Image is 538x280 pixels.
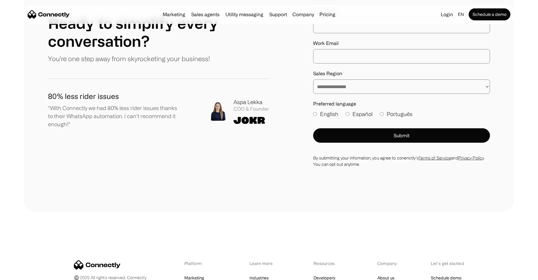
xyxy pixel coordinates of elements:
[458,10,464,19] div: en
[6,269,36,278] aside: Language selected: English
[223,12,266,17] a: Utility messaging
[313,101,490,107] label: Preferred language
[267,12,289,17] a: Support
[313,155,490,167] div: By submitting your infomation, you agree to conenctly’s and . You can opt out anytime.
[419,156,451,160] a: Terms of Service
[438,10,455,19] a: Login
[249,260,281,267] div: Learn more
[28,10,70,19] a: home
[469,8,510,20] a: Schedule a demo
[48,14,269,50] h1: Ready to simplify every conversation?
[160,12,188,17] a: Marketing
[292,10,314,19] div: Company
[234,106,269,112] div: COO & Founder
[313,71,490,76] label: Sales Region
[313,260,345,267] div: Resources
[12,270,36,278] ul: Language list
[346,112,349,116] input: Español
[380,112,384,116] input: Português
[291,10,316,19] div: Company
[48,104,181,128] p: "With Connectly we had 80% less rider issues thanks to their WhatsApp automation. I can't recomme...
[313,112,317,116] input: English
[317,12,338,17] a: Pricing
[48,91,181,102] h1: 80% less rider issues
[313,128,490,143] button: Submit
[346,110,373,118] label: Español
[380,110,413,118] label: Português
[455,10,467,19] div: en
[184,260,217,267] div: Platform
[189,12,222,17] a: Sales agents
[377,260,398,267] div: Company
[48,54,210,64] p: You're one step away from skyrocketing your business!
[234,98,269,106] div: Aspa Lekka
[431,260,464,267] div: Let’s get started
[458,156,484,160] a: Privacy Policy
[313,110,338,118] label: English
[313,40,490,46] label: Work Email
